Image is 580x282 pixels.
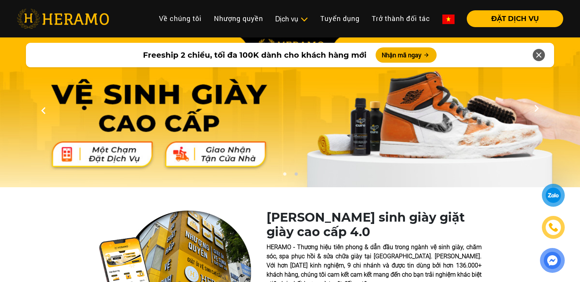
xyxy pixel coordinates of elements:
img: subToggleIcon [300,16,308,23]
button: 2 [292,172,300,180]
a: Trở thành đối tác [366,10,436,27]
a: Tuyển dụng [314,10,366,27]
a: Về chúng tôi [153,10,208,27]
button: ĐẶT DỊCH VỤ [467,10,563,27]
a: ĐẶT DỊCH VỤ [461,15,563,22]
img: phone-icon [548,222,558,232]
a: Nhượng quyền [208,10,269,27]
button: Nhận mã ngay [376,47,437,63]
div: Dịch vụ [275,14,308,24]
a: phone-icon [543,217,564,238]
span: Freeship 2 chiều, tối đa 100K dành cho khách hàng mới [143,49,366,61]
h1: [PERSON_NAME] sinh giày giặt giày cao cấp 4.0 [267,210,482,240]
button: 1 [281,172,288,180]
img: heramo-logo.png [17,9,109,29]
img: vn-flag.png [442,15,455,24]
